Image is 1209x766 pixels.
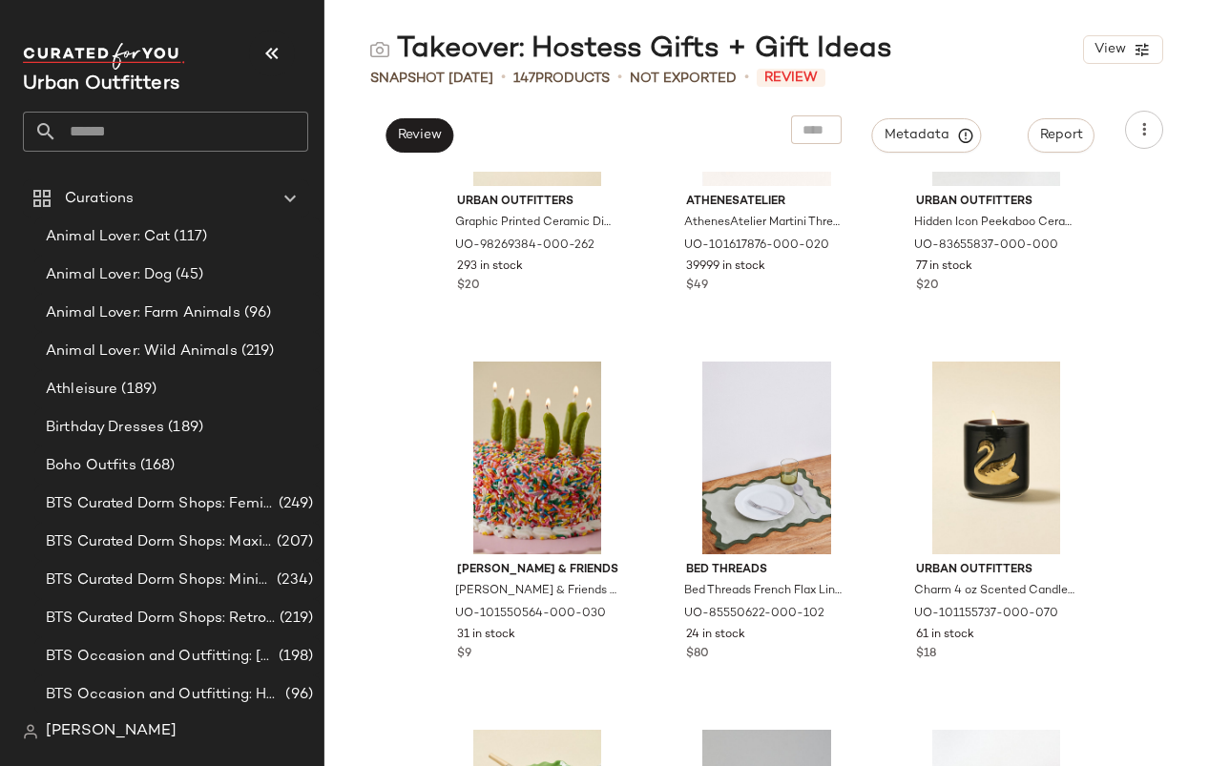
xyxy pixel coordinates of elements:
[170,226,207,248] span: (117)
[23,724,38,739] img: svg%3e
[916,194,1077,211] span: Urban Outfitters
[136,455,176,477] span: (168)
[671,362,863,554] img: 85550622_102_m
[901,362,1093,554] img: 101155737_070_b
[23,74,179,94] span: Current Company Name
[117,379,156,401] span: (189)
[23,43,185,70] img: cfy_white_logo.C9jOOHJF.svg
[684,238,829,255] span: UO-101617876-000-020
[630,69,737,89] span: Not Exported
[914,215,1075,232] span: Hidden Icon Peekaboo Ceramic Mug in Sardine at Urban Outfitters
[46,720,177,743] span: [PERSON_NAME]
[455,238,594,255] span: UO-98269384-000-262
[370,40,389,59] img: svg%3e
[884,127,970,144] span: Metadata
[744,67,749,90] span: •
[46,379,117,401] span: Athleisure
[46,226,170,248] span: Animal Lover: Cat
[686,562,847,579] span: Bed Threads
[457,194,618,211] span: Urban Outfitters
[46,417,164,439] span: Birthday Dresses
[455,215,616,232] span: Graphic Printed Ceramic Dinner Plate in Party Animals at Urban Outfitters
[457,278,480,295] span: $20
[684,606,824,623] span: UO-85550622-000-102
[457,646,471,663] span: $9
[916,627,974,644] span: 61 in stock
[501,67,506,90] span: •
[916,259,972,276] span: 77 in stock
[275,646,313,668] span: (198)
[46,264,172,286] span: Animal Lover: Dog
[757,69,825,87] span: Review
[46,569,273,591] span: BTS Curated Dorm Shops: Minimalist
[457,259,523,276] span: 293 in stock
[275,493,313,515] span: (249)
[455,583,616,600] span: [PERSON_NAME] & Friends Pickle Shaped Party Candle Set in Green at Urban Outfitters
[686,627,745,644] span: 24 in stock
[1094,42,1126,57] span: View
[442,362,634,554] img: 101550564_030_b
[386,118,453,153] button: Review
[164,417,203,439] span: (189)
[1083,35,1163,64] button: View
[916,562,1077,579] span: Urban Outfitters
[273,569,313,591] span: (234)
[46,302,240,324] span: Animal Lover: Farm Animals
[273,531,313,553] span: (207)
[370,69,493,89] span: Snapshot [DATE]
[914,606,1058,623] span: UO-101155737-000-070
[684,583,845,600] span: Bed Threads French Flax Linen Scalloped Placemats - Set of 4 in Sage/Olive at Urban Outfitters
[684,215,845,232] span: AthenesAtelier Martini Three Olives Art Print in Walnut Wood Frame at Urban Outfitters
[686,278,708,295] span: $49
[240,302,272,324] span: (96)
[46,684,281,706] span: BTS Occasion and Outfitting: Homecoming Dresses
[46,646,275,668] span: BTS Occasion and Outfitting: [PERSON_NAME] to Party
[238,341,275,362] span: (219)
[281,684,313,706] span: (96)
[1039,128,1083,143] span: Report
[397,128,442,143] span: Review
[65,188,134,210] span: Curations
[457,627,515,644] span: 31 in stock
[686,646,709,663] span: $80
[370,31,892,69] div: Takeover: Hostess Gifts + Gift Ideas
[916,646,936,663] span: $18
[46,493,275,515] span: BTS Curated Dorm Shops: Feminine
[46,531,273,553] span: BTS Curated Dorm Shops: Maximalist
[686,259,765,276] span: 39999 in stock
[513,69,610,89] div: Products
[46,608,276,630] span: BTS Curated Dorm Shops: Retro+ Boho
[455,606,606,623] span: UO-101550564-000-030
[513,72,535,86] span: 147
[46,341,238,362] span: Animal Lover: Wild Animals
[172,264,203,286] span: (45)
[1028,118,1094,153] button: Report
[617,67,622,90] span: •
[914,238,1058,255] span: UO-83655837-000-000
[914,583,1075,600] span: Charm 4 oz Scented Candle in [PERSON_NAME] at Urban Outfitters
[872,118,982,153] button: Metadata
[46,455,136,477] span: Boho Outfits
[916,278,939,295] span: $20
[457,562,618,579] span: [PERSON_NAME] & Friends
[686,194,847,211] span: AthenesAtelier
[276,608,313,630] span: (219)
